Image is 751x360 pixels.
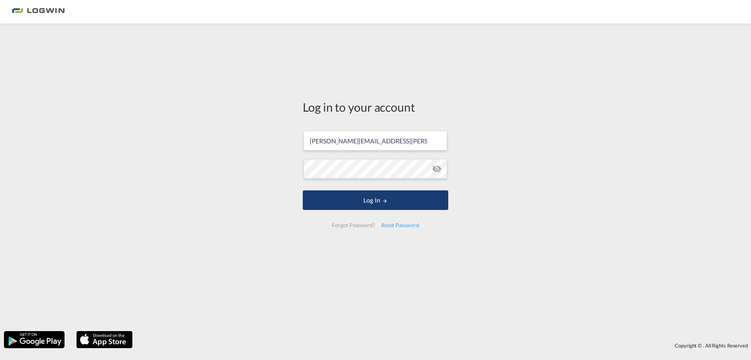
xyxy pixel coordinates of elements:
input: Enter email/phone number [304,131,447,150]
md-icon: icon-eye-off [432,164,442,174]
button: LOGIN [303,190,448,210]
img: google.png [3,330,65,349]
img: 2761ae10d95411efa20a1f5e0282d2d7.png [12,3,65,21]
div: Log in to your account [303,99,448,115]
div: Copyright © . All Rights Reserved [137,339,751,352]
div: Reset Password [378,218,422,232]
div: Forgot Password? [329,218,378,232]
img: apple.png [75,330,133,349]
